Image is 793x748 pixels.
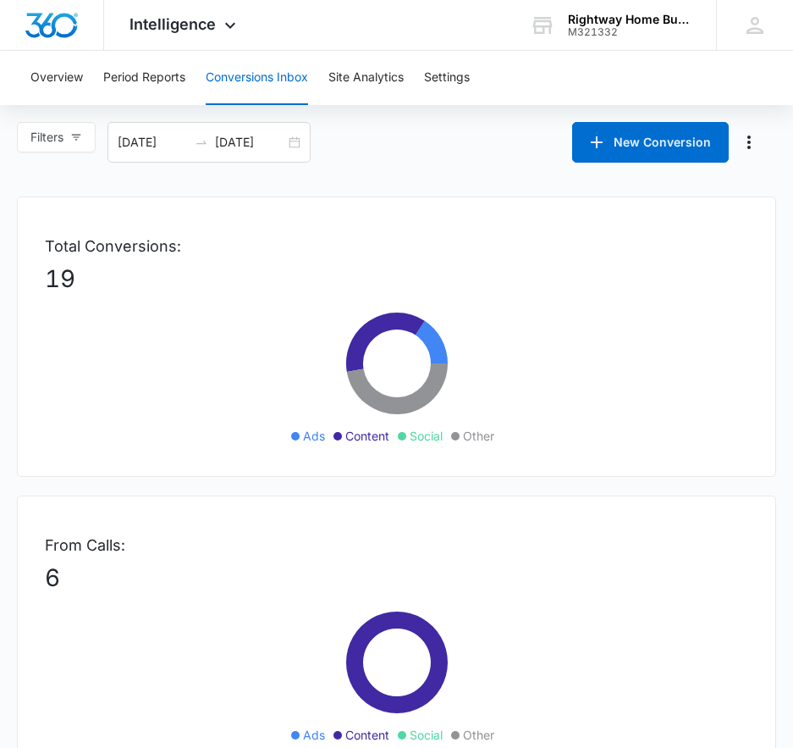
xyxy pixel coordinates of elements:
[463,726,494,744] span: Other
[735,129,763,156] button: Manage Numbers
[206,51,308,105] button: Conversions Inbox
[410,726,443,744] span: Social
[568,26,691,38] div: account id
[410,427,443,445] span: Social
[195,136,208,149] span: swap-right
[45,560,748,596] p: 6
[30,128,63,147] span: Filters
[424,51,470,105] button: Settings
[328,51,404,105] button: Site Analytics
[45,534,748,557] p: From Calls:
[30,51,83,105] button: Overview
[118,133,188,152] input: Start date
[303,726,325,744] span: Ads
[215,133,285,152] input: End date
[103,51,185,105] button: Period Reports
[572,122,729,163] button: New Conversion
[129,15,216,33] span: Intelligence
[45,235,748,258] p: Total Conversions:
[463,427,494,445] span: Other
[45,261,748,296] p: 19
[303,427,325,445] span: Ads
[17,122,96,152] button: Filters
[345,726,389,744] span: Content
[568,13,691,26] div: account name
[195,136,208,149] span: to
[345,427,389,445] span: Content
